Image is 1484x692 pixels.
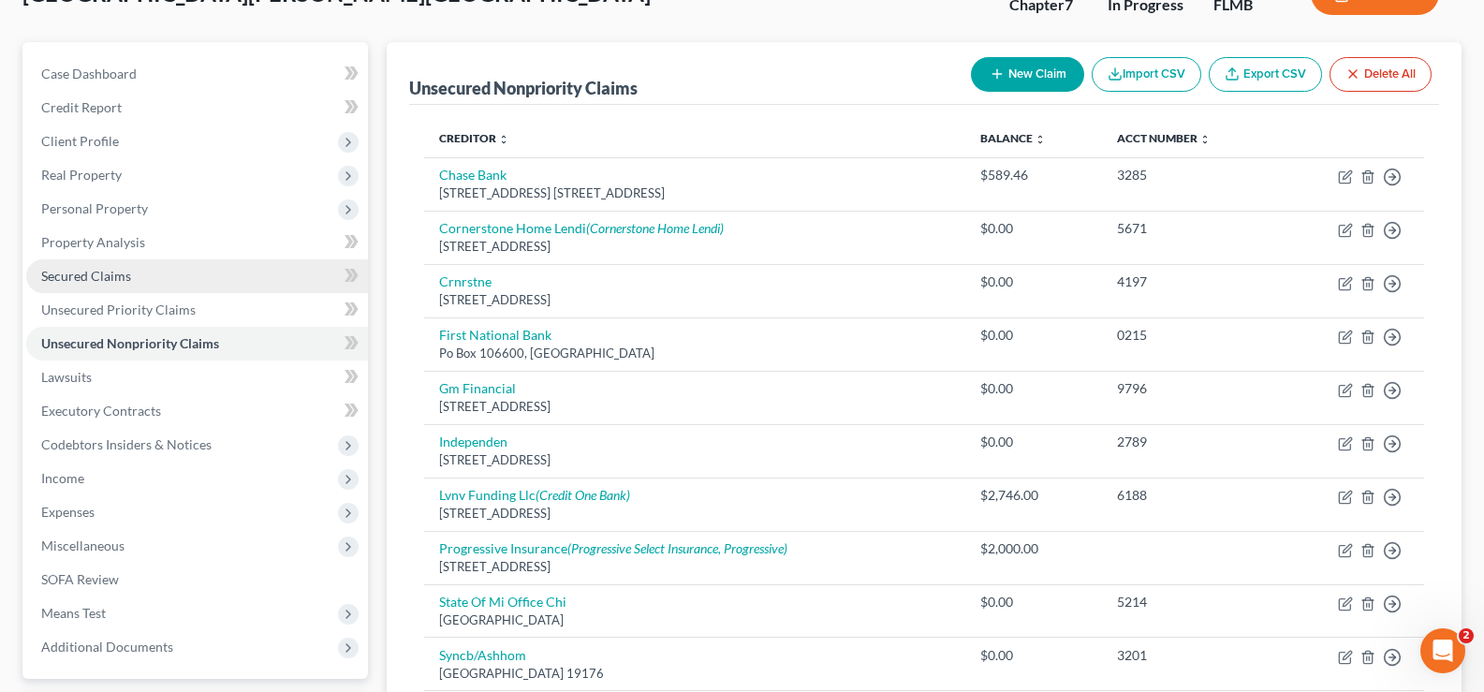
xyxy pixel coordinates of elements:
span: Income [41,470,84,486]
div: [STREET_ADDRESS] [439,291,950,309]
div: 2789 [1117,433,1264,451]
a: Acct Number unfold_more [1117,131,1211,145]
span: Miscellaneous [41,537,125,553]
div: [STREET_ADDRESS] [STREET_ADDRESS] [439,184,950,202]
div: [GEOGRAPHIC_DATA] 19176 [439,665,950,683]
div: $0.00 [980,219,1087,238]
span: Property Analysis [41,234,145,250]
i: (Cornerstone Home Lendi) [586,220,724,236]
div: 9796 [1117,379,1264,398]
span: Personal Property [41,200,148,216]
div: 0215 [1117,326,1264,345]
a: Lvnv Funding Llc(Credit One Bank) [439,487,630,503]
a: First National Bank [439,327,551,343]
a: Independen [439,434,507,449]
a: Secured Claims [26,259,368,293]
i: unfold_more [1035,134,1046,145]
div: [STREET_ADDRESS] [439,451,950,469]
div: [GEOGRAPHIC_DATA] [439,611,950,629]
a: Export CSV [1209,57,1322,92]
div: $2,746.00 [980,486,1087,505]
a: Progressive Insurance(Progressive Select Insurance, Progressive) [439,540,787,556]
div: Po Box 106600, [GEOGRAPHIC_DATA] [439,345,950,362]
a: Case Dashboard [26,57,368,91]
div: $0.00 [980,272,1087,291]
span: Expenses [41,504,95,520]
span: Unsecured Nonpriority Claims [41,335,219,351]
i: (Progressive Select Insurance, Progressive) [567,540,787,556]
div: 3285 [1117,166,1264,184]
span: Secured Claims [41,268,131,284]
a: Credit Report [26,91,368,125]
span: 2 [1459,628,1474,643]
span: Executory Contracts [41,403,161,419]
div: [STREET_ADDRESS] [439,558,950,576]
div: [STREET_ADDRESS] [439,398,950,416]
iframe: Intercom live chat [1420,628,1465,673]
a: SOFA Review [26,563,368,596]
i: unfold_more [498,134,509,145]
button: Delete All [1330,57,1432,92]
a: Cornerstone Home Lendi(Cornerstone Home Lendi) [439,220,724,236]
div: 5671 [1117,219,1264,238]
button: Import CSV [1092,57,1201,92]
i: unfold_more [1199,134,1211,145]
i: (Credit One Bank) [536,487,630,503]
a: Lawsuits [26,361,368,394]
div: $0.00 [980,593,1087,611]
a: State Of Mi Office Chi [439,594,566,610]
span: Client Profile [41,133,119,149]
a: Balance unfold_more [980,131,1046,145]
a: Unsecured Nonpriority Claims [26,327,368,361]
a: Syncb/Ashhom [439,647,526,663]
div: $0.00 [980,326,1087,345]
span: Lawsuits [41,369,92,385]
div: $0.00 [980,646,1087,665]
span: Codebtors Insiders & Notices [41,436,212,452]
a: Creditor unfold_more [439,131,509,145]
button: New Claim [971,57,1084,92]
a: Unsecured Priority Claims [26,293,368,327]
span: Real Property [41,167,122,183]
div: $2,000.00 [980,539,1087,558]
div: Unsecured Nonpriority Claims [409,77,638,99]
div: 6188 [1117,486,1264,505]
a: Chase Bank [439,167,507,183]
span: Additional Documents [41,639,173,655]
a: Crnrstne [439,273,492,289]
span: Case Dashboard [41,66,137,81]
div: $0.00 [980,433,1087,451]
a: Gm Financial [439,380,516,396]
div: $0.00 [980,379,1087,398]
a: Executory Contracts [26,394,368,428]
span: Unsecured Priority Claims [41,302,196,317]
div: [STREET_ADDRESS] [439,505,950,523]
div: $589.46 [980,166,1087,184]
span: Means Test [41,605,106,621]
div: 4197 [1117,272,1264,291]
span: SOFA Review [41,571,119,587]
div: [STREET_ADDRESS] [439,238,950,256]
a: Property Analysis [26,226,368,259]
span: Credit Report [41,99,122,115]
div: 5214 [1117,593,1264,611]
div: 3201 [1117,646,1264,665]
